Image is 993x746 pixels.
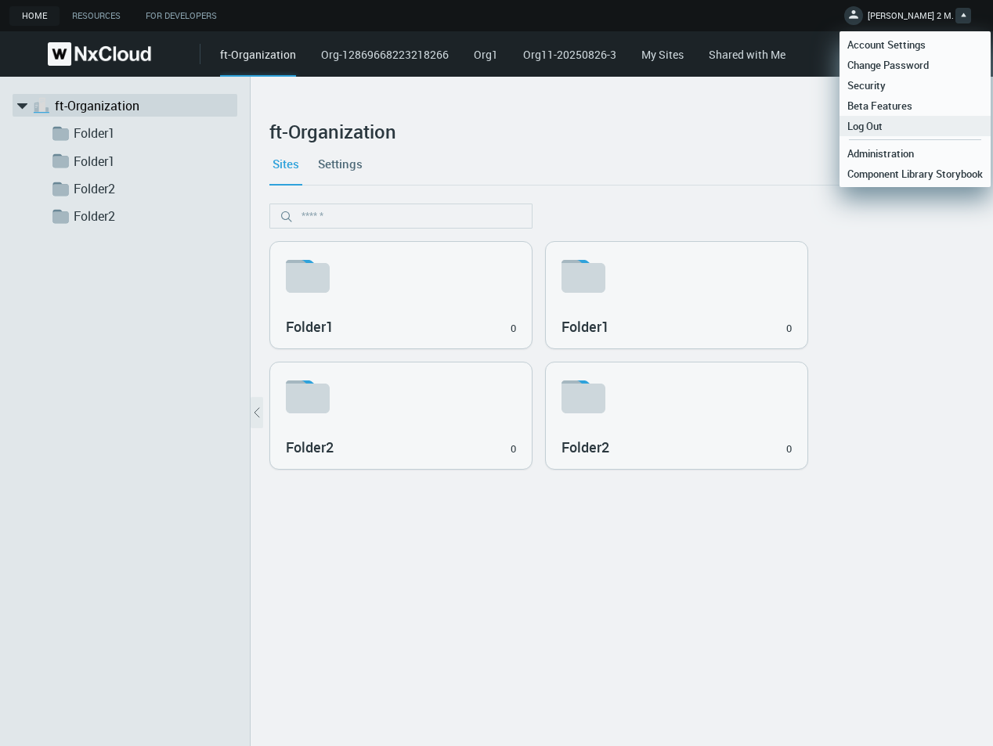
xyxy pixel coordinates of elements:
span: Component Library Storybook [840,167,991,181]
a: Folder2 [74,179,230,198]
a: Sites [269,142,302,185]
nx-search-highlight: Folder2 [561,438,609,456]
a: For Developers [133,6,229,26]
span: Security [840,78,894,92]
nx-search-highlight: Folder2 [286,438,334,456]
span: Log Out [840,119,890,133]
a: Change Password [840,55,991,75]
div: 0 [511,441,516,457]
div: 0 [786,441,792,457]
a: Org-12869668223218266 [321,47,449,62]
span: Administration [840,146,922,160]
a: Security [840,75,991,96]
h2: ft-Organization [269,121,974,142]
a: Resources [60,6,133,26]
a: Account Settings [840,34,991,55]
a: Org11-20250826-3 [523,47,616,62]
span: Change Password [840,58,937,72]
span: Beta Features [840,99,920,113]
a: Component Library Storybook [840,164,991,184]
a: Home [9,6,60,26]
a: ft-Organization [55,96,211,115]
nx-search-highlight: Folder1 [286,317,334,336]
div: 0 [786,321,792,337]
nx-search-highlight: Folder1 [561,317,609,336]
span: Account Settings [840,38,933,52]
a: My Sites [641,47,684,62]
a: Folder2 [74,207,230,225]
a: Folder1 [74,124,230,142]
img: Nx Cloud logo [48,42,151,66]
span: [PERSON_NAME] 2 M. [868,9,954,27]
a: Administration [840,143,991,164]
a: Beta Features [840,96,991,116]
a: Shared with Me [709,47,785,62]
a: Org1 [474,47,498,62]
div: 0 [511,321,516,337]
a: Settings [315,142,366,185]
div: ft-Organization [220,46,296,77]
a: Folder1 [74,152,230,171]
